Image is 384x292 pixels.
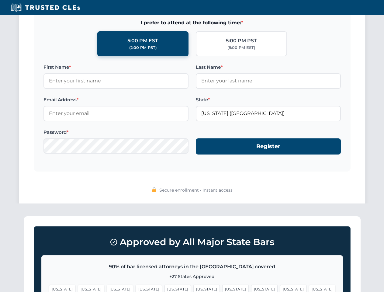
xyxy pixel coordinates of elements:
[196,64,341,71] label: Last Name
[196,96,341,103] label: State
[196,73,341,89] input: Enter your last name
[43,96,189,103] label: Email Address
[227,45,255,51] div: (8:00 PM EST)
[196,106,341,121] input: Florida (FL)
[49,273,335,280] p: +27 States Approved
[43,73,189,89] input: Enter your first name
[49,263,335,271] p: 90% of bar licensed attorneys in the [GEOGRAPHIC_DATA] covered
[9,3,82,12] img: Trusted CLEs
[43,64,189,71] label: First Name
[196,138,341,155] button: Register
[152,187,157,192] img: 🔒
[226,37,257,45] div: 5:00 PM PST
[159,187,233,193] span: Secure enrollment • Instant access
[127,37,158,45] div: 5:00 PM EST
[43,129,189,136] label: Password
[43,106,189,121] input: Enter your email
[129,45,157,51] div: (2:00 PM PST)
[41,234,343,250] h3: Approved by All Major State Bars
[43,19,341,27] span: I prefer to attend at the following time:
